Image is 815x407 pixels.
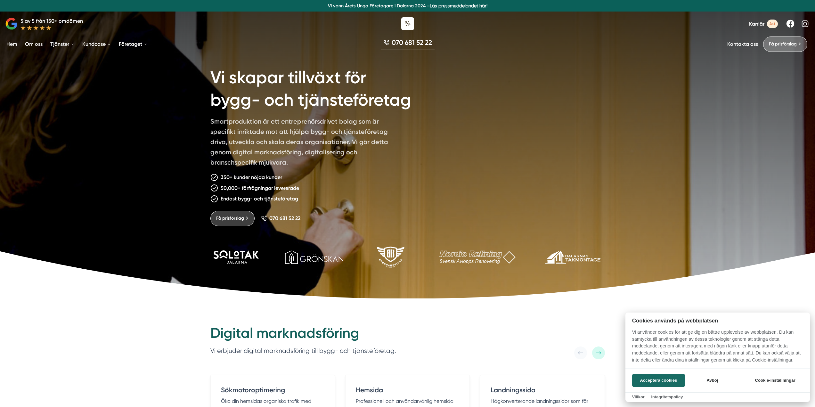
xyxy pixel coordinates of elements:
h2: Cookies används på webbplatsen [625,318,810,324]
button: Avböj [687,374,738,387]
button: Cookie-inställningar [747,374,803,387]
button: Acceptera cookies [632,374,685,387]
a: Integritetspolicy [651,395,683,399]
p: Vi använder cookies för att ge dig en bättre upplevelse av webbplatsen. Du kan samtycka till anvä... [625,329,810,368]
a: Villkor [632,395,645,399]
